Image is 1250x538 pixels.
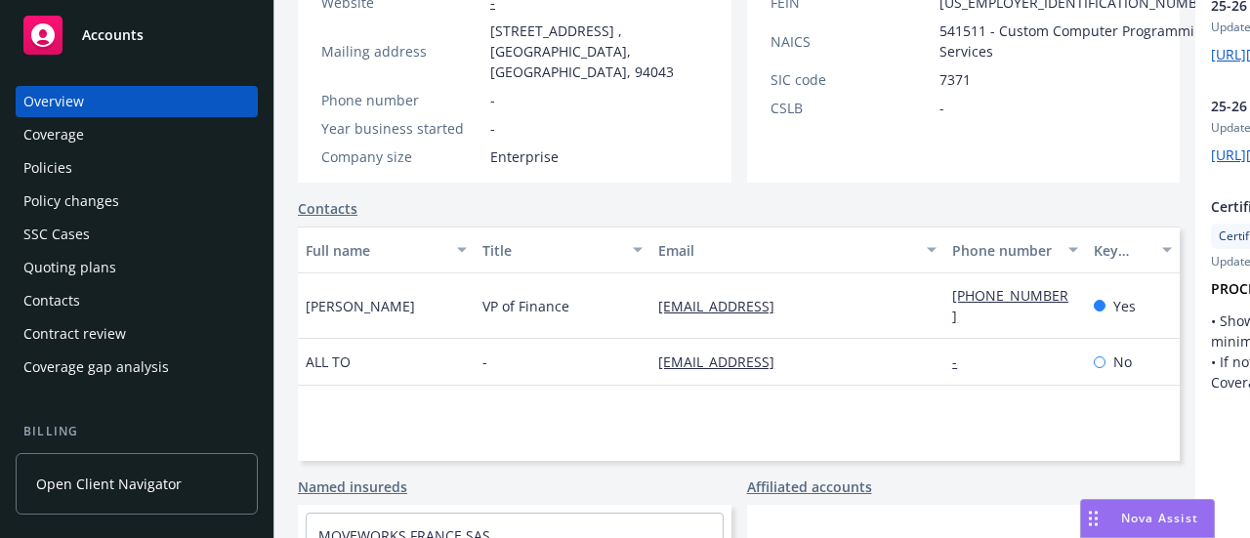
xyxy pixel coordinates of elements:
[23,285,80,316] div: Contacts
[939,69,971,90] span: 7371
[16,352,258,383] a: Coverage gap analysis
[16,8,258,62] a: Accounts
[36,474,182,494] span: Open Client Navigator
[747,476,872,497] a: Affiliated accounts
[1113,296,1136,316] span: Yes
[321,118,482,139] div: Year business started
[490,146,559,167] span: Enterprise
[650,227,944,273] button: Email
[23,318,126,350] div: Contract review
[321,90,482,110] div: Phone number
[306,296,415,316] span: [PERSON_NAME]
[298,227,475,273] button: Full name
[23,152,72,184] div: Policies
[952,286,1068,325] a: [PHONE_NUMBER]
[23,352,169,383] div: Coverage gap analysis
[658,240,915,261] div: Email
[16,252,258,283] a: Quoting plans
[490,21,708,82] span: [STREET_ADDRESS] , [GEOGRAPHIC_DATA], [GEOGRAPHIC_DATA], 94043
[771,98,932,118] div: CSLB
[944,227,1085,273] button: Phone number
[306,352,351,372] span: ALL TO
[16,186,258,217] a: Policy changes
[658,352,790,371] a: [EMAIL_ADDRESS]
[298,476,407,497] a: Named insureds
[16,119,258,150] a: Coverage
[23,186,119,217] div: Policy changes
[482,240,622,261] div: Title
[939,98,944,118] span: -
[952,352,973,371] a: -
[16,86,258,117] a: Overview
[658,297,790,315] a: [EMAIL_ADDRESS]
[23,219,90,250] div: SSC Cases
[16,422,258,441] div: Billing
[23,86,84,117] div: Overview
[298,198,357,219] a: Contacts
[1086,227,1180,273] button: Key contact
[475,227,651,273] button: Title
[490,90,495,110] span: -
[1080,499,1215,538] button: Nova Assist
[16,219,258,250] a: SSC Cases
[1081,500,1105,537] div: Drag to move
[952,240,1056,261] div: Phone number
[306,240,445,261] div: Full name
[321,41,482,62] div: Mailing address
[16,285,258,316] a: Contacts
[321,146,482,167] div: Company size
[771,69,932,90] div: SIC code
[490,118,495,139] span: -
[82,27,144,43] span: Accounts
[1121,510,1198,526] span: Nova Assist
[16,318,258,350] a: Contract review
[23,119,84,150] div: Coverage
[771,31,932,52] div: NAICS
[1113,352,1132,372] span: No
[16,152,258,184] a: Policies
[1094,240,1150,261] div: Key contact
[939,21,1219,62] span: 541511 - Custom Computer Programming Services
[482,352,487,372] span: -
[23,252,116,283] div: Quoting plans
[482,296,569,316] span: VP of Finance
